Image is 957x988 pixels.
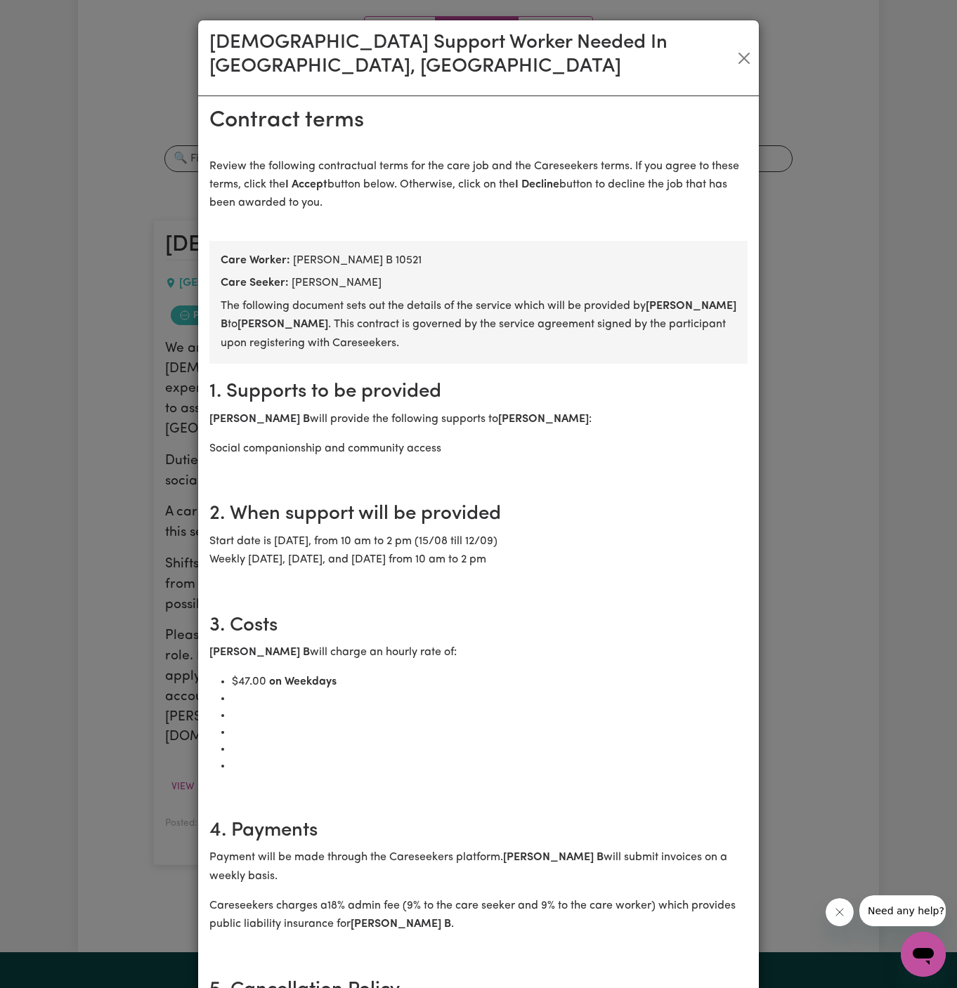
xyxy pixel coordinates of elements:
b: [PERSON_NAME] [498,414,589,425]
h2: 1. Supports to be provided [209,381,748,404]
strong: I Accept [285,179,327,190]
strong: I Decline [515,179,559,190]
iframe: Button to launch messaging window [901,932,946,977]
h2: 2. When support will be provided [209,503,748,527]
b: [PERSON_NAME] B [209,647,310,658]
h3: [DEMOGRAPHIC_DATA] Support Worker Needed In [GEOGRAPHIC_DATA], [GEOGRAPHIC_DATA] [209,32,735,79]
b: [PERSON_NAME] B [503,852,604,863]
div: [PERSON_NAME] [221,275,736,291]
h2: 3. Costs [209,614,748,638]
span: $ 47.00 [232,676,266,687]
h2: Contract terms [209,107,748,134]
p: Payment will be made through the Careseekers platform. will submit invoices on a weekly basis. [209,848,748,885]
h2: 4. Payments [209,819,748,843]
b: on Weekdays [269,676,337,687]
iframe: Message from company [859,895,946,926]
b: [PERSON_NAME] [237,319,328,330]
div: [PERSON_NAME] B 10521 [221,252,736,269]
iframe: Close message [826,898,854,926]
p: Start date is [DATE], from 10 am to 2 pm (15/08 till 12/09) Weekly [DATE], [DATE], and [DATE] fro... [209,532,748,569]
p: Review the following contractual terms for the care job and the Careseekers terms. If you agree t... [209,157,748,213]
p: Careseekers charges a 18 % admin fee ( 9 % to the care seeker and 9% to the care worker) which pr... [209,897,748,934]
b: Care Seeker: [221,277,289,289]
p: Social companionship and community access [209,440,748,458]
b: [PERSON_NAME] B [351,918,451,930]
b: [PERSON_NAME] B [209,414,310,425]
b: Care Worker: [221,255,290,266]
p: The following document sets out the details of the service which will be provided by to . This co... [221,297,736,353]
button: Close [735,47,753,70]
p: will provide the following supports to : [209,410,748,428]
p: will charge an hourly rate of: [209,643,748,661]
